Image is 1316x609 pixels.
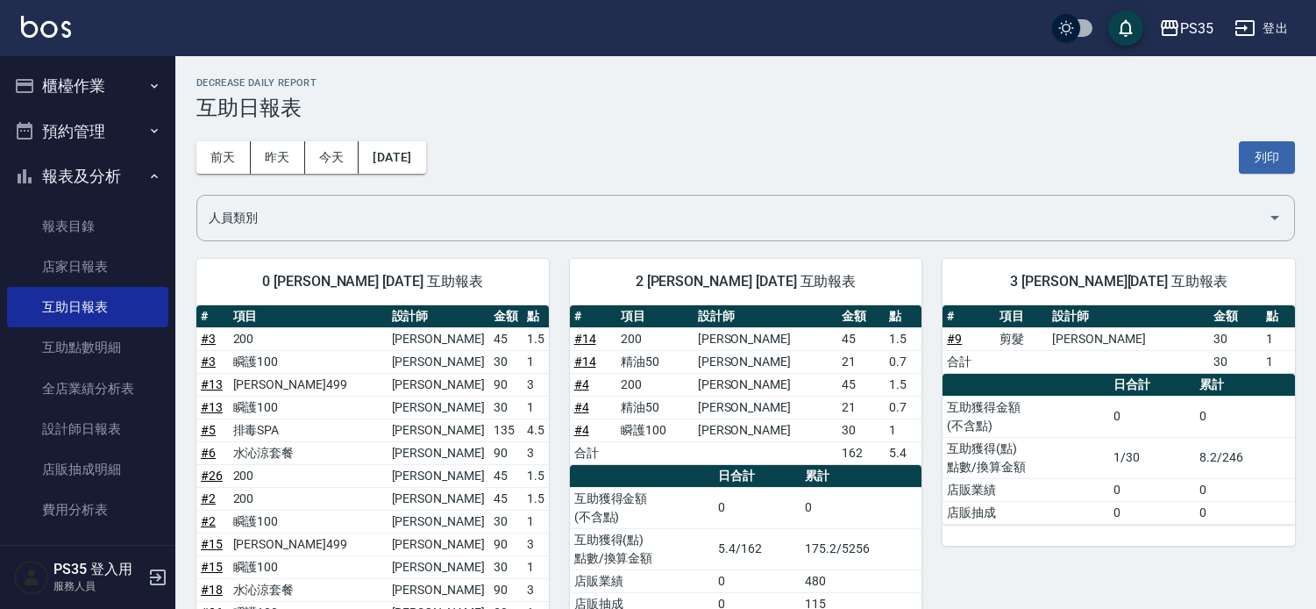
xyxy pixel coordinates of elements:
[53,561,143,578] h5: PS35 登入用
[201,400,223,414] a: #13
[1109,396,1196,437] td: 0
[523,396,549,419] td: 1
[694,373,838,396] td: [PERSON_NAME]
[714,465,800,488] th: 日合計
[885,350,921,373] td: 0.7
[574,355,596,369] a: #14
[570,305,922,465] table: a dense table
[217,273,528,290] span: 0 [PERSON_NAME] [DATE] 互助報表
[714,487,800,528] td: 0
[489,487,523,510] td: 45
[574,400,589,414] a: #4
[7,490,168,530] a: 費用分析表
[201,514,216,528] a: #2
[1262,327,1295,350] td: 1
[995,305,1048,328] th: 項目
[229,487,388,510] td: 200
[1048,327,1209,350] td: [PERSON_NAME]
[388,510,489,533] td: [PERSON_NAME]
[7,109,168,154] button: 預約管理
[943,374,1295,525] table: a dense table
[388,350,489,373] td: [PERSON_NAME]
[229,305,388,328] th: 項目
[616,373,693,396] td: 200
[388,327,489,350] td: [PERSON_NAME]
[489,533,523,555] td: 90
[7,63,168,109] button: 櫃檯作業
[7,247,168,287] a: 店家日報表
[489,441,523,464] td: 90
[359,141,425,174] button: [DATE]
[196,141,251,174] button: 前天
[489,396,523,419] td: 30
[570,441,617,464] td: 合計
[196,96,1295,120] h3: 互助日報表
[523,510,549,533] td: 1
[388,533,489,555] td: [PERSON_NAME]
[885,305,921,328] th: 點
[204,203,1261,233] input: 人員名稱
[837,305,885,328] th: 金額
[1109,501,1196,524] td: 0
[489,555,523,578] td: 30
[14,560,49,595] img: Person
[885,396,921,419] td: 0.7
[885,441,921,464] td: 5.4
[1239,141,1295,174] button: 列印
[1108,11,1143,46] button: save
[229,327,388,350] td: 200
[229,396,388,419] td: 瞬護100
[1262,350,1295,373] td: 1
[7,409,168,449] a: 設計師日報表
[837,350,885,373] td: 21
[943,396,1109,437] td: 互助獲得金額 (不含點)
[523,419,549,441] td: 4.5
[523,555,549,578] td: 1
[616,419,693,441] td: 瞬護100
[388,578,489,601] td: [PERSON_NAME]
[1209,350,1262,373] td: 30
[388,396,489,419] td: [PERSON_NAME]
[943,478,1109,501] td: 店販業績
[7,369,168,409] a: 全店業績分析表
[1109,478,1196,501] td: 0
[591,273,901,290] span: 2 [PERSON_NAME] [DATE] 互助報表
[523,578,549,601] td: 3
[837,327,885,350] td: 45
[489,350,523,373] td: 30
[196,77,1295,89] h2: Decrease Daily Report
[1195,437,1294,478] td: 8.2/246
[943,305,995,328] th: #
[305,141,359,174] button: 今天
[229,555,388,578] td: 瞬護100
[1195,374,1294,397] th: 累計
[1195,396,1294,437] td: 0
[388,487,489,510] td: [PERSON_NAME]
[489,578,523,601] td: 90
[1209,305,1262,328] th: 金額
[229,510,388,533] td: 瞬護100
[523,441,549,464] td: 3
[201,377,223,391] a: #13
[229,464,388,487] td: 200
[837,441,885,464] td: 162
[201,583,223,597] a: #18
[574,377,589,391] a: #4
[616,305,693,328] th: 項目
[523,327,549,350] td: 1.5
[1227,12,1295,45] button: 登出
[1180,18,1213,39] div: PS35
[1209,327,1262,350] td: 30
[201,423,216,437] a: #5
[570,570,715,592] td: 店販業績
[7,538,168,584] button: 客戶管理
[694,327,838,350] td: [PERSON_NAME]
[201,446,216,460] a: #6
[489,373,523,396] td: 90
[388,305,489,328] th: 設計師
[943,350,995,373] td: 合計
[885,373,921,396] td: 1.5
[837,396,885,419] td: 21
[388,464,489,487] td: [PERSON_NAME]
[388,555,489,578] td: [PERSON_NAME]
